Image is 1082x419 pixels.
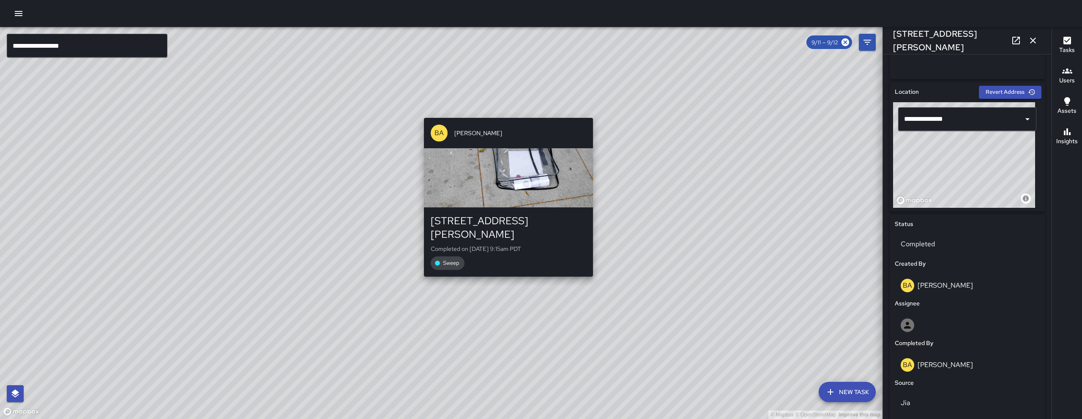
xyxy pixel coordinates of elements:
[431,245,586,253] p: Completed on [DATE] 9:15am PDT
[895,259,926,269] h6: Created By
[895,299,920,308] h6: Assignee
[1052,91,1082,122] button: Assets
[1052,61,1082,91] button: Users
[903,360,912,370] p: BA
[895,378,914,388] h6: Source
[1052,30,1082,61] button: Tasks
[431,214,586,241] div: [STREET_ADDRESS][PERSON_NAME]
[806,35,852,49] div: 9/11 — 9/12
[1052,122,1082,152] button: Insights
[895,220,913,229] h6: Status
[434,128,444,138] p: BA
[903,280,912,291] p: BA
[1059,76,1075,85] h6: Users
[424,118,593,277] button: BA[PERSON_NAME][STREET_ADDRESS][PERSON_NAME]Completed on [DATE] 9:15am PDTSweep
[819,382,876,402] button: New Task
[901,239,1034,249] p: Completed
[893,27,1008,54] h6: [STREET_ADDRESS][PERSON_NAME]
[1022,113,1033,125] button: Open
[918,360,973,369] p: [PERSON_NAME]
[859,34,876,51] button: Filters
[895,339,933,348] h6: Completed By
[1059,46,1075,55] h6: Tasks
[438,259,464,267] span: Sweep
[806,39,843,46] span: 9/11 — 9/12
[1057,106,1077,116] h6: Assets
[918,281,973,290] p: [PERSON_NAME]
[1056,137,1078,146] h6: Insights
[901,398,1034,408] p: Jia
[979,86,1041,99] button: Revert Address
[895,87,919,97] h6: Location
[454,129,586,137] span: [PERSON_NAME]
